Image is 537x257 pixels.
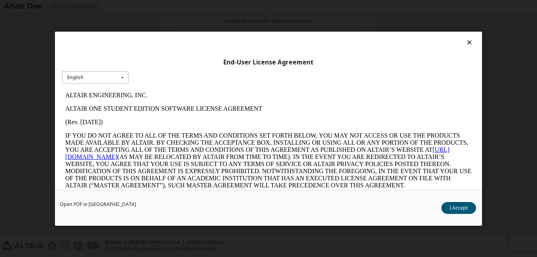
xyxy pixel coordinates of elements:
[441,202,476,214] button: I Accept
[3,3,410,10] p: ALTAIR ENGINEERING, INC.
[3,17,410,24] p: ALTAIR ONE STUDENT EDITION SOFTWARE LICENSE AGREEMENT
[67,75,83,80] div: English
[3,107,410,135] p: This Altair One Student Edition Software License Agreement (“Agreement”) is between Altair Engine...
[3,30,410,37] p: (Rev. [DATE])
[60,202,136,207] a: Open PDF in [GEOGRAPHIC_DATA]
[3,58,388,72] a: [URL][DOMAIN_NAME]
[62,58,475,66] div: End-User License Agreement
[3,43,410,100] p: IF YOU DO NOT AGREE TO ALL OF THE TERMS AND CONDITIONS SET FORTH BELOW, YOU MAY NOT ACCESS OR USE...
